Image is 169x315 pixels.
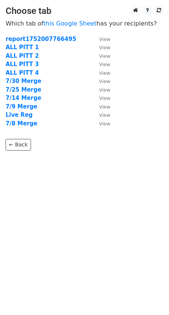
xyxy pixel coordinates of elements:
[92,103,110,110] a: View
[99,45,110,50] small: View
[6,95,41,101] a: 7/14 Merge
[99,36,110,42] small: View
[6,69,39,76] a: ALL PITT 4
[92,78,110,84] a: View
[99,121,110,127] small: View
[6,53,39,59] a: ALL PITT 2
[6,36,76,42] a: report1752007766495
[6,86,41,93] a: 7/25 Merge
[6,120,37,127] a: 7/8 Merge
[99,53,110,59] small: View
[6,20,163,27] p: Which tab of has your recipients?
[99,95,110,101] small: View
[6,78,41,84] a: 7/30 Merge
[6,44,39,51] a: ALL PITT 1
[99,70,110,76] small: View
[6,112,33,118] a: Live Reg
[92,95,110,101] a: View
[92,69,110,76] a: View
[6,61,39,68] a: ALL PITT 3
[43,20,96,27] a: this Google Sheet
[92,53,110,59] a: View
[92,112,110,118] a: View
[92,86,110,93] a: View
[6,139,31,151] a: ← Back
[92,36,110,42] a: View
[92,44,110,51] a: View
[99,78,110,84] small: View
[92,120,110,127] a: View
[99,112,110,118] small: View
[92,61,110,68] a: View
[99,62,110,67] small: View
[6,6,163,17] h3: Choose tab
[6,103,37,110] a: 7/9 Merge
[99,104,110,110] small: View
[99,87,110,93] small: View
